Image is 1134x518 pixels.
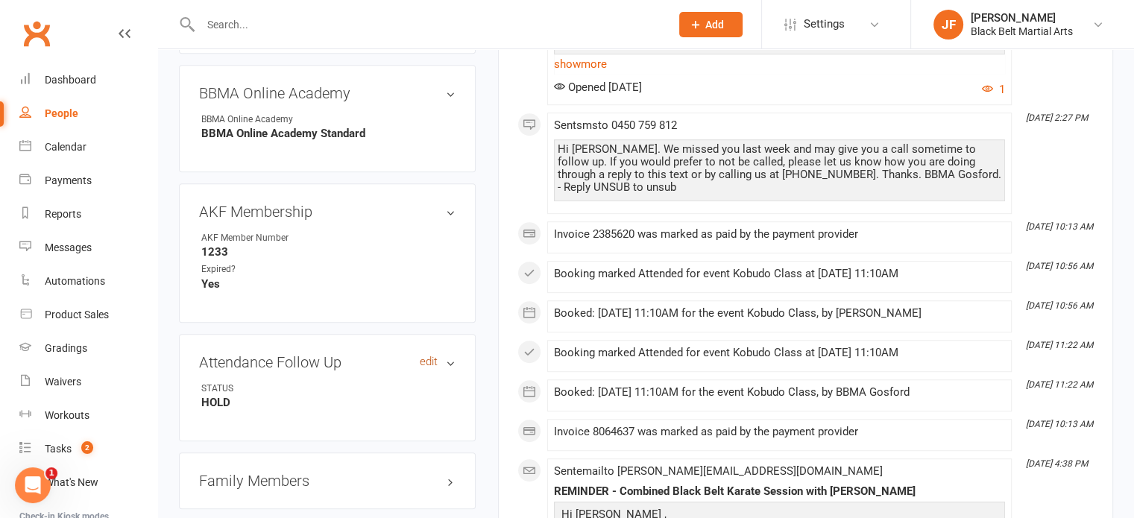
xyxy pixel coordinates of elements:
[1026,419,1093,429] i: [DATE] 10:13 AM
[1026,261,1093,271] i: [DATE] 10:56 AM
[1026,300,1093,311] i: [DATE] 10:56 AM
[45,376,81,388] div: Waivers
[45,174,92,186] div: Payments
[45,309,109,320] div: Product Sales
[201,277,456,291] strong: Yes
[554,464,883,478] span: Sent email to [PERSON_NAME][EMAIL_ADDRESS][DOMAIN_NAME]
[199,354,456,370] h3: Attendance Follow Up
[554,80,642,94] span: Opened [DATE]
[201,113,324,127] div: BBMA Online Academy
[554,228,1005,241] div: Invoice 2385620 was marked as paid by the payment provider
[45,74,96,86] div: Dashboard
[19,399,157,432] a: Workouts
[201,245,456,259] strong: 1233
[45,467,57,479] span: 1
[554,307,1005,320] div: Booked: [DATE] 11:10AM for the event Kobudo Class, by [PERSON_NAME]
[19,365,157,399] a: Waivers
[45,141,86,153] div: Calendar
[705,19,724,31] span: Add
[971,25,1073,38] div: Black Belt Martial Arts
[1026,379,1093,390] i: [DATE] 11:22 AM
[554,119,677,132] span: Sent sms to 0450 759 812
[933,10,963,40] div: JF
[19,231,157,265] a: Messages
[18,15,55,52] a: Clubworx
[554,347,1005,359] div: Booking marked Attended for event Kobudo Class at [DATE] 11:10AM
[45,443,72,455] div: Tasks
[554,386,1005,399] div: Booked: [DATE] 11:10AM for the event Kobudo Class, by BBMA Gosford
[19,466,157,499] a: What's New
[45,107,78,119] div: People
[19,164,157,198] a: Payments
[45,275,105,287] div: Automations
[15,467,51,503] iframe: Intercom live chat
[1026,458,1088,469] i: [DATE] 4:38 PM
[19,432,157,466] a: Tasks 2
[1026,340,1093,350] i: [DATE] 11:22 AM
[679,12,743,37] button: Add
[45,208,81,220] div: Reports
[19,198,157,231] a: Reports
[554,54,1005,75] a: show more
[982,80,1005,98] button: 1
[804,7,845,41] span: Settings
[19,298,157,332] a: Product Sales
[971,11,1073,25] div: [PERSON_NAME]
[554,485,1005,498] div: REMINDER - Combined Black Belt Karate Session with [PERSON_NAME]
[420,356,438,368] a: edit
[201,262,324,277] div: Expired?
[199,473,456,489] h3: Family Members
[201,127,456,140] strong: BBMA Online Academy Standard
[554,268,1005,280] div: Booking marked Attended for event Kobudo Class at [DATE] 11:10AM
[45,342,87,354] div: Gradings
[19,63,157,97] a: Dashboard
[19,130,157,164] a: Calendar
[199,203,456,220] h3: AKF Membership
[19,265,157,298] a: Automations
[45,241,92,253] div: Messages
[19,332,157,365] a: Gradings
[201,231,324,245] div: AKF Member Number
[201,396,456,409] strong: HOLD
[81,441,93,454] span: 2
[199,85,456,101] h3: BBMA Online Academy
[1026,113,1088,123] i: [DATE] 2:27 PM
[45,409,89,421] div: Workouts
[196,14,660,35] input: Search...
[1026,221,1093,232] i: [DATE] 10:13 AM
[554,426,1005,438] div: Invoice 8064637 was marked as paid by the payment provider
[19,97,157,130] a: People
[45,476,98,488] div: What's New
[201,382,324,396] div: STATUS
[558,143,1001,194] div: Hi [PERSON_NAME]. We missed you last week and may give you a call sometime to follow up. If you w...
